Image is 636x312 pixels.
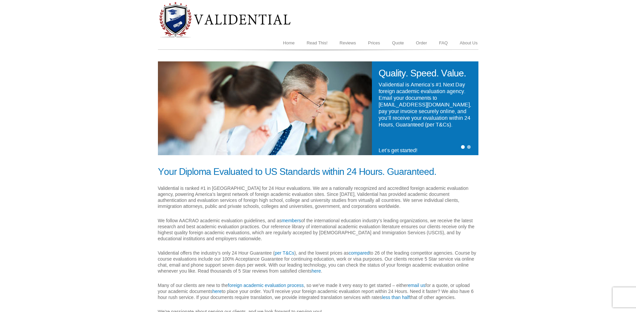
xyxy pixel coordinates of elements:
[379,79,472,128] h4: Validential is America’s #1 Next Day foreign academic evaluation agency. Email your documents to ...
[382,295,410,300] a: less than half
[433,37,454,49] a: FAQ
[281,218,301,223] a: members
[275,250,294,256] a: per T&Cs
[228,283,304,288] a: foreign academic evaluation process
[379,144,472,154] h4: Let’s get started!
[461,145,466,149] a: 1
[349,250,369,256] a: compared
[158,61,372,155] img: Validential
[158,185,478,209] p: Validential is ranked #1 in [GEOGRAPHIC_DATA] for 24 Hour evaluations. We are a nationally recogn...
[467,145,472,149] a: 2
[158,282,478,300] p: Many of our clients are new to the , so we’ve made it very easy to get started – either for a quo...
[158,250,478,274] p: Validential offers the industry’s only 24 Hour Guarantee ( ), and the lowest prices as to 26 of t...
[300,37,334,49] a: Read This!
[454,37,483,49] a: About Us
[158,167,478,177] h1: Your Diploma Evaluated to US Standards within 24 Hours. Guaranteed.
[334,37,362,49] a: Reviews
[212,289,222,294] a: here
[386,37,410,49] a: Quote
[277,37,301,49] a: Home
[311,268,321,274] a: here
[379,68,472,79] h1: Quality. Speed. Value.
[158,218,478,242] p: We follow AACRAO academic evaluation guidelines, and as of the international education industry’s...
[158,1,291,38] img: Diploma Evaluation Service
[408,283,425,288] a: email us
[410,37,433,49] a: Order
[362,37,386,49] a: Prices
